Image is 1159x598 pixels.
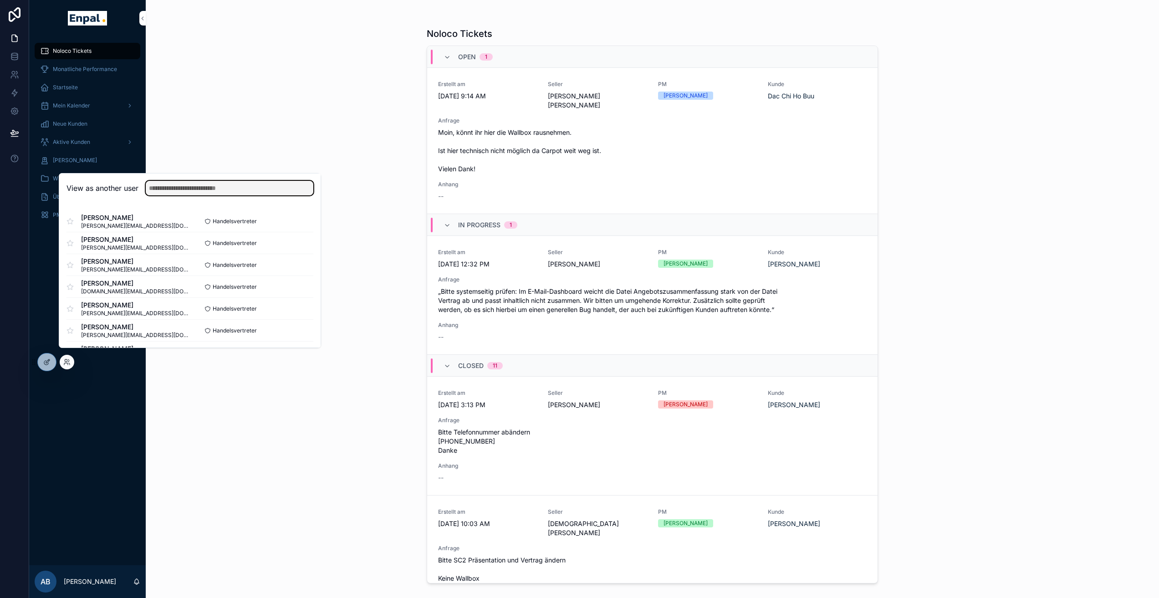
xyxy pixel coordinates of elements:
[438,117,867,124] span: Anfrage
[548,508,647,516] span: Seller
[438,260,537,269] span: [DATE] 12:32 PM
[81,222,190,230] span: [PERSON_NAME][EMAIL_ADDRESS][DOMAIN_NAME]
[493,362,497,369] div: 11
[768,508,867,516] span: Kunde
[548,389,647,397] span: Seller
[35,207,140,223] a: PM Übersicht
[438,276,867,283] span: Anfrage
[438,287,867,314] span: „Bitte systemseitig prüfen: Im E-Mail-Dashboard weicht die Datei Angebotszusammenfassung stark vo...
[53,102,90,109] span: Mein Kalender
[768,92,814,101] a: Dac Chi Ho Buu
[458,220,500,230] span: In Progress
[35,43,140,59] a: Noloco Tickets
[53,157,97,164] span: [PERSON_NAME]
[213,305,257,312] span: Handelsvertreter
[53,138,90,146] span: Aktive Kunden
[438,428,867,455] span: Bitte Telefonnummer abändern [PHONE_NUMBER] Danke
[438,417,867,424] span: Anfrage
[768,260,820,269] a: [PERSON_NAME]
[768,519,820,528] a: [PERSON_NAME]
[438,249,537,256] span: Erstellt am
[438,519,537,528] span: [DATE] 10:03 AM
[658,249,757,256] span: PM
[438,332,444,342] span: --
[213,240,257,247] span: Handelsvertreter
[548,260,647,269] span: [PERSON_NAME]
[438,545,867,552] span: Anfrage
[548,92,647,110] span: [PERSON_NAME] [PERSON_NAME]
[35,61,140,77] a: Monatliche Performance
[64,577,116,586] p: [PERSON_NAME]
[81,213,190,222] span: [PERSON_NAME]
[29,36,146,235] div: scrollable content
[438,400,537,409] span: [DATE] 3:13 PM
[658,389,757,397] span: PM
[81,235,190,244] span: [PERSON_NAME]
[438,508,537,516] span: Erstellt am
[81,301,190,310] span: [PERSON_NAME]
[664,260,708,268] div: [PERSON_NAME]
[53,47,92,55] span: Noloco Tickets
[548,81,647,88] span: Seller
[438,192,444,201] span: --
[41,576,51,587] span: AB
[458,361,484,370] span: Closed
[53,193,80,200] span: Über mich
[510,221,512,229] div: 1
[81,332,190,339] span: [PERSON_NAME][EMAIL_ADDRESS][DOMAIN_NAME]
[438,473,444,482] span: --
[768,249,867,256] span: Kunde
[548,249,647,256] span: Seller
[438,92,537,101] span: [DATE] 9:14 AM
[438,389,537,397] span: Erstellt am
[81,266,190,273] span: [PERSON_NAME][EMAIL_ADDRESS][DOMAIN_NAME]
[53,66,117,73] span: Monatliche Performance
[81,310,190,317] span: [PERSON_NAME][EMAIL_ADDRESS][DOMAIN_NAME]
[53,175,102,182] span: Wissensdatenbank
[66,183,138,194] h2: View as another user
[213,261,257,269] span: Handelsvertreter
[53,84,78,91] span: Startseite
[427,27,492,40] h1: Noloco Tickets
[213,218,257,225] span: Handelsvertreter
[35,97,140,114] a: Mein Kalender
[68,11,107,26] img: App logo
[664,519,708,527] div: [PERSON_NAME]
[458,52,476,61] span: Open
[35,79,140,96] a: Startseite
[438,81,537,88] span: Erstellt am
[53,211,88,219] span: PM Übersicht
[768,81,867,88] span: Kunde
[768,389,867,397] span: Kunde
[81,322,190,332] span: [PERSON_NAME]
[438,128,867,174] span: Moin, könnt ihr hier die Wallbox rausnehmen. Ist hier technisch nicht möglich da Carpot weit weg ...
[213,283,257,291] span: Handelsvertreter
[53,120,87,128] span: Neue Kunden
[81,279,190,288] span: [PERSON_NAME]
[35,152,140,169] a: [PERSON_NAME]
[768,400,820,409] a: [PERSON_NAME]
[35,189,140,205] a: Über mich
[35,170,140,187] a: Wissensdatenbank
[81,244,190,251] span: [PERSON_NAME][EMAIL_ADDRESS][DOMAIN_NAME]
[81,257,190,266] span: [PERSON_NAME]
[81,344,190,353] span: [PERSON_NAME]
[658,81,757,88] span: PM
[548,519,647,537] span: [DEMOGRAPHIC_DATA][PERSON_NAME]
[35,116,140,132] a: Neue Kunden
[438,322,867,329] span: Anhang
[213,327,257,334] span: Handelsvertreter
[548,400,647,409] span: [PERSON_NAME]
[664,400,708,409] div: [PERSON_NAME]
[438,181,867,188] span: Anhang
[81,288,190,295] span: [DOMAIN_NAME][EMAIL_ADDRESS][DOMAIN_NAME]
[438,462,867,470] span: Anhang
[664,92,708,100] div: [PERSON_NAME]
[658,508,757,516] span: PM
[35,134,140,150] a: Aktive Kunden
[485,53,487,61] div: 1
